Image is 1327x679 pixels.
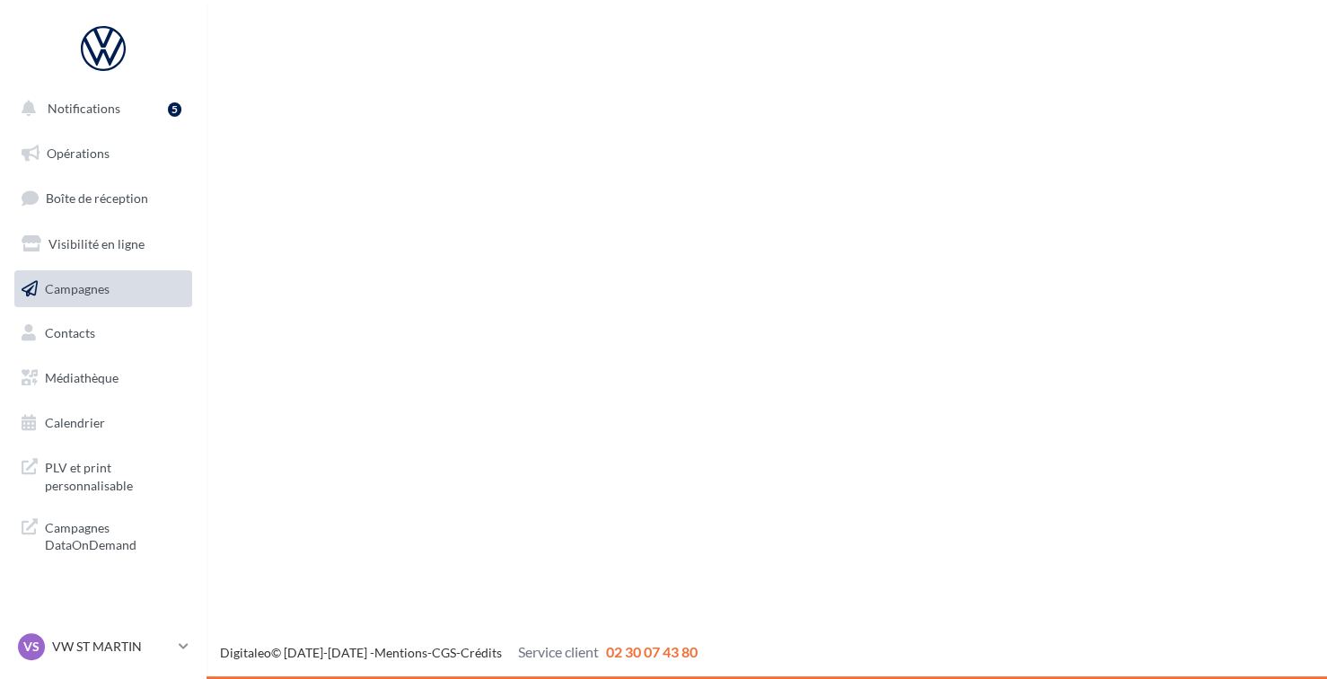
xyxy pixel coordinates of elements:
span: © [DATE]-[DATE] - - - [220,645,698,660]
button: Notifications 5 [11,90,189,128]
a: Crédits [461,645,502,660]
span: Visibilité en ligne [48,236,145,251]
span: Contacts [45,325,95,340]
a: Contacts [11,314,196,352]
a: Opérations [11,135,196,172]
a: Boîte de réception [11,179,196,217]
div: 5 [168,102,181,117]
span: Campagnes DataOnDemand [45,516,185,554]
p: VW ST MARTIN [52,638,171,656]
a: Mentions [374,645,427,660]
span: Service client [518,643,599,660]
span: Médiathèque [45,370,119,385]
span: PLV et print personnalisable [45,455,185,494]
span: Opérations [47,145,110,161]
span: Boîte de réception [46,190,148,206]
a: Campagnes DataOnDemand [11,508,196,561]
a: Médiathèque [11,359,196,397]
a: Visibilité en ligne [11,225,196,263]
span: VS [23,638,40,656]
a: CGS [432,645,456,660]
a: Campagnes [11,270,196,308]
span: Campagnes [45,280,110,295]
a: PLV et print personnalisable [11,448,196,501]
a: VS VW ST MARTIN [14,630,192,664]
span: Notifications [48,101,120,116]
a: Calendrier [11,404,196,442]
a: Digitaleo [220,645,271,660]
span: Calendrier [45,415,105,430]
span: 02 30 07 43 80 [606,643,698,660]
